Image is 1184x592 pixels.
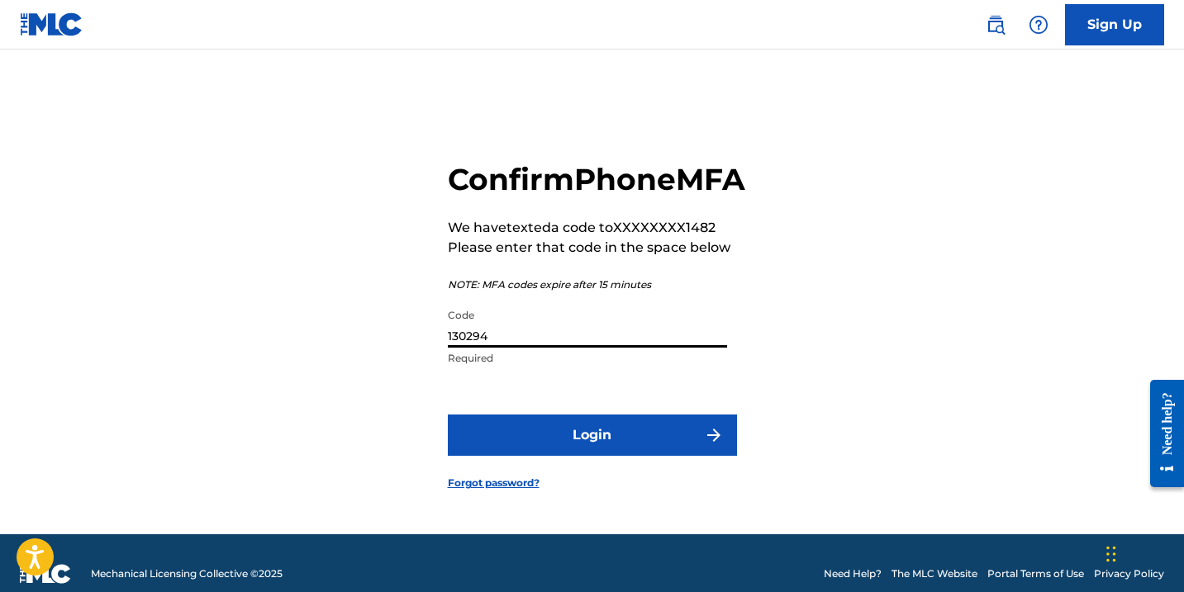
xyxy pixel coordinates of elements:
a: Public Search [979,8,1012,41]
a: Need Help? [824,566,882,581]
p: NOTE: MFA codes expire after 15 minutes [448,277,745,292]
a: Forgot password? [448,476,540,490]
p: Please enter that code in the space below [448,238,745,258]
div: Help [1022,8,1055,41]
a: Portal Terms of Use [987,566,1084,581]
a: Privacy Policy [1094,566,1164,581]
img: help [1029,15,1048,35]
button: Login [448,414,737,456]
img: logo [20,564,71,584]
p: Required [448,351,727,366]
img: f7272a7cc735f4ea7f67.svg [704,425,724,445]
div: Drag [1106,529,1116,579]
iframe: Resource Center [1138,367,1184,500]
iframe: Chat Widget [1101,513,1184,592]
a: The MLC Website [892,566,977,581]
p: We have texted a code to XXXXXXXX1482 [448,218,745,238]
a: Sign Up [1065,4,1164,45]
img: MLC Logo [20,12,83,36]
h2: Confirm Phone MFA [448,161,745,198]
span: Mechanical Licensing Collective © 2025 [91,566,283,581]
img: search [986,15,1006,35]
